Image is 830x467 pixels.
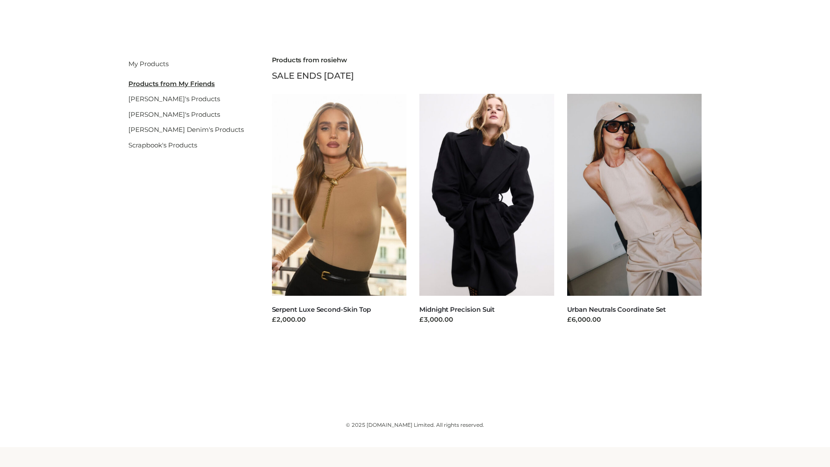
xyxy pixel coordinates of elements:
[419,305,495,313] a: Midnight Precision Suit
[272,56,702,64] h2: Products from rosiehw
[128,141,197,149] a: Scrapbook's Products
[128,80,215,88] u: Products from My Friends
[272,68,702,83] div: SALE ENDS [DATE]
[272,315,407,325] div: £2,000.00
[567,315,702,325] div: £6,000.00
[419,315,554,325] div: £3,000.00
[128,421,702,429] div: © 2025 [DOMAIN_NAME] Limited. All rights reserved.
[128,110,220,118] a: [PERSON_NAME]'s Products
[128,95,220,103] a: [PERSON_NAME]'s Products
[128,60,169,68] a: My Products
[567,305,666,313] a: Urban Neutrals Coordinate Set
[272,305,371,313] a: Serpent Luxe Second-Skin Top
[128,125,244,134] a: [PERSON_NAME] Denim's Products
